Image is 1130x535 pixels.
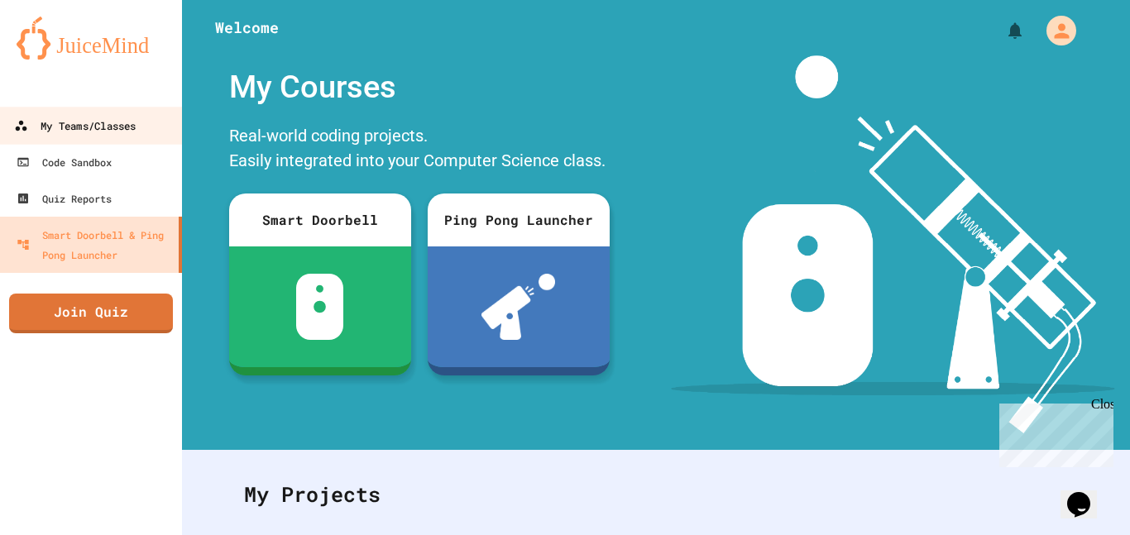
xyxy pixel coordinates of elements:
[481,274,555,340] img: ppl-with-ball.png
[17,225,172,265] div: Smart Doorbell & Ping Pong Launcher
[17,152,112,172] div: Code Sandbox
[17,189,112,208] div: Quiz Reports
[221,55,618,119] div: My Courses
[227,462,1085,527] div: My Projects
[1029,12,1080,50] div: My Account
[17,17,165,60] img: logo-orange.svg
[229,193,411,246] div: Smart Doorbell
[1061,469,1113,518] iframe: chat widget
[296,274,343,340] img: sdb-white.svg
[428,193,610,246] div: Ping Pong Launcher
[993,397,1113,467] iframe: chat widget
[974,17,1029,45] div: My Notifications
[7,7,114,105] div: Chat with us now!Close
[9,294,173,333] a: Join Quiz
[14,116,136,136] div: My Teams/Classes
[221,119,618,181] div: Real-world coding projects. Easily integrated into your Computer Science class.
[671,55,1114,433] img: banner-image-my-projects.png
